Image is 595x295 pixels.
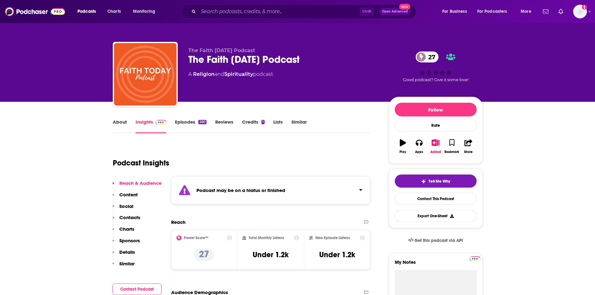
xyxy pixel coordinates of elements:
[194,248,214,261] p: 27
[573,5,587,18] span: Logged in as Lydia_Gustafson
[253,250,289,259] h3: Under 1.2k
[193,71,215,77] a: Religion
[460,135,476,158] button: Share
[119,226,134,232] p: Charts
[444,150,459,154] div: Bookmark
[395,193,477,205] a: Contact This Podcast
[395,119,477,132] div: Rate
[112,203,133,215] button: Social
[416,52,439,62] a: 27
[430,150,441,154] div: Added
[215,71,224,77] span: and
[429,179,450,184] span: Tell Me Why
[403,77,469,82] span: Good podcast? Give it some love!
[382,10,408,13] span: Open Advanced
[5,6,65,17] img: Podchaser - Follow, Share and Rate Podcasts
[224,71,253,77] a: Spirituality
[582,5,587,10] svg: Add a profile image
[395,210,477,222] button: Export One-Sheet
[196,187,285,193] strong: Podcast may be on a hiatus or finished
[113,158,169,168] h1: Podcast Insights
[112,283,161,295] button: Contact Podcast
[422,52,439,62] span: 27
[77,7,96,16] span: Podcasts
[112,192,138,203] button: Content
[389,47,483,86] div: 27Good podcast? Give it some love!
[136,119,166,133] a: InsightsPodchaser Pro
[261,120,265,124] div: 1
[395,103,477,116] button: Follow
[112,261,135,272] button: Similar
[573,5,587,18] img: User Profile
[477,7,507,16] span: For Podcasters
[184,236,208,240] h2: Power Score™
[129,7,163,17] button: open menu
[242,119,265,133] a: Credits1
[188,71,273,78] div: A podcast
[403,233,468,248] a: Get this podcast via API
[187,4,422,19] div: Search podcasts, credits, & more...
[291,119,307,133] a: Similar
[171,176,370,204] section: Click to expand status details
[379,8,411,15] button: Open AdvancedNew
[473,7,516,17] button: open menu
[411,135,427,158] button: Apps
[119,249,135,255] p: Details
[415,150,423,154] div: Apps
[444,135,460,158] button: Bookmark
[521,7,531,16] span: More
[399,4,410,10] span: New
[113,119,127,133] a: About
[107,7,121,16] span: Charts
[395,175,477,188] button: tell me why sparkleTell Me Why
[469,255,480,261] a: Pro website
[399,150,406,154] div: Play
[103,7,125,17] a: Charts
[119,261,135,267] p: Similar
[119,238,140,243] p: Sponsors
[119,192,138,198] p: Content
[171,219,186,225] h2: Reach
[156,120,166,125] img: Podchaser Pro
[112,226,134,238] button: Charts
[119,180,161,186] p: Reach & Audience
[540,6,551,17] a: Show notifications dropdown
[469,256,480,261] img: Podchaser Pro
[249,236,284,240] h2: Total Monthly Listens
[573,5,587,18] button: Show profile menu
[112,214,140,226] button: Contacts
[73,7,104,17] button: open menu
[442,7,467,16] span: For Business
[112,249,135,261] button: Details
[395,259,477,270] label: My Notes
[427,135,444,158] button: Added
[359,7,374,16] span: Ctrl K
[112,238,140,249] button: Sponsors
[319,250,355,259] h3: Under 1.2k
[464,150,473,154] div: Share
[198,7,359,17] input: Search podcasts, credits, & more...
[175,119,206,133] a: Episodes260
[414,238,463,243] span: Get this podcast via API
[188,47,255,53] span: The Faith [DATE] Podcast
[438,7,475,17] button: open menu
[421,179,426,184] img: tell me why sparkle
[215,119,233,133] a: Reviews
[114,43,176,106] img: The Faith Today Podcast
[315,236,350,240] h2: New Episode Listens
[119,203,133,209] p: Social
[133,7,155,16] span: Monitoring
[395,135,411,158] button: Play
[516,7,539,17] button: open menu
[119,214,140,220] p: Contacts
[112,180,161,192] button: Reach & Audience
[273,119,283,133] a: Lists
[198,120,206,124] div: 260
[556,6,566,17] a: Show notifications dropdown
